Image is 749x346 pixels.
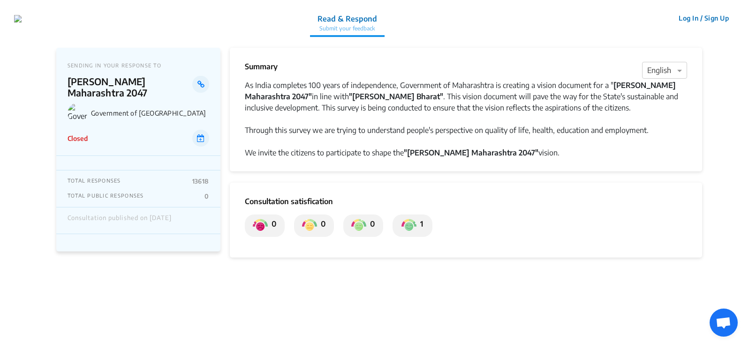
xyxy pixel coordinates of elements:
[317,218,325,233] p: 0
[68,214,172,227] div: Consultation published on [DATE]
[68,177,121,185] p: TOTAL RESPONSES
[245,80,687,113] div: As India completes 100 years of independence, Government of Maharashtra is creating a vision docu...
[245,61,278,72] p: Summary
[68,192,144,200] p: TOTAL PUBLIC RESPONSES
[68,76,193,98] p: [PERSON_NAME] Maharashtra 2047
[673,11,735,25] button: Log In / Sign Up
[710,309,738,337] a: Open chat
[401,218,416,233] img: private_satisfied.png
[416,218,423,233] p: 1
[404,148,538,157] strong: "[PERSON_NAME] Maharashtra 2047"
[68,133,88,143] p: Closed
[318,24,377,33] p: Submit your feedback
[349,92,443,101] strong: "[PERSON_NAME] Bharat"
[68,62,209,68] p: SENDING IN YOUR RESPONSE TO
[192,177,209,185] p: 13618
[318,13,377,24] p: Read & Respond
[366,218,375,233] p: 0
[302,218,317,233] img: private_somewhat_dissatisfied.png
[245,147,687,158] div: We invite the citizens to participate to shape the vision.
[68,103,87,123] img: Government of Maharashtra logo
[245,196,687,207] p: Consultation satisfication
[91,109,209,117] p: Government of [GEOGRAPHIC_DATA]
[14,15,22,22] img: 7907nfqetxyivg6ubhai9kg9bhzr
[245,125,687,136] div: Through this survey we are trying to understand people's perspective on quality of life, health, ...
[351,218,366,233] img: private_somewhat_satisfied.png
[268,218,276,233] p: 0
[253,218,268,233] img: private_dissatisfied.png
[204,192,209,200] p: 0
